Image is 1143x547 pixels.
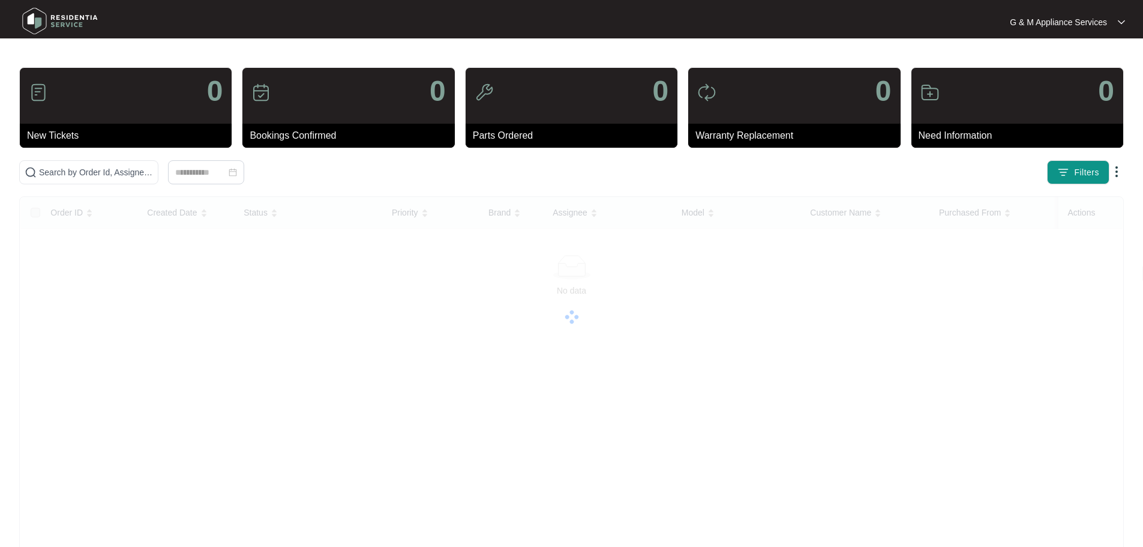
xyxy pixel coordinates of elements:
[1010,16,1107,28] p: G & M Appliance Services
[1109,165,1124,179] img: dropdown arrow
[695,128,900,143] p: Warranty Replacement
[251,83,271,102] img: icon
[697,83,716,102] img: icon
[875,77,892,106] p: 0
[1118,19,1125,25] img: dropdown arrow
[1074,166,1099,179] span: Filters
[29,83,48,102] img: icon
[250,128,454,143] p: Bookings Confirmed
[652,77,668,106] p: 0
[1057,166,1069,178] img: filter icon
[1098,77,1114,106] p: 0
[919,128,1123,143] p: Need Information
[475,83,494,102] img: icon
[920,83,940,102] img: icon
[207,77,223,106] p: 0
[1047,160,1109,184] button: filter iconFilters
[473,128,677,143] p: Parts Ordered
[25,166,37,178] img: search-icon
[430,77,446,106] p: 0
[39,166,153,179] input: Search by Order Id, Assignee Name, Customer Name, Brand and Model
[18,3,102,39] img: residentia service logo
[27,128,232,143] p: New Tickets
